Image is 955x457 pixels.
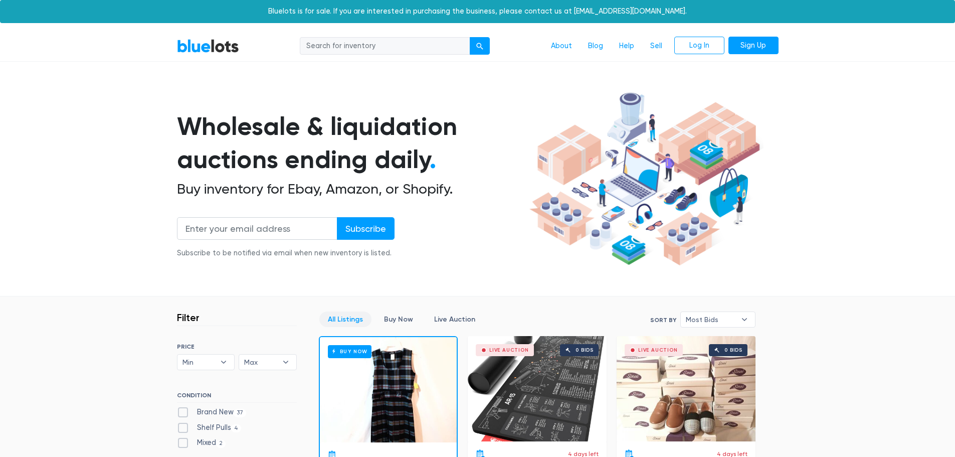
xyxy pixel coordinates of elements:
[234,409,247,417] span: 37
[468,336,607,441] a: Live Auction 0 bids
[638,348,678,353] div: Live Auction
[320,337,457,442] a: Buy Now
[650,316,676,325] label: Sort By
[177,343,297,350] h6: PRICE
[177,392,297,403] h6: CONDITION
[275,355,296,370] b: ▾
[300,37,470,55] input: Search for inventory
[686,312,736,327] span: Most Bids
[319,312,371,327] a: All Listings
[576,348,594,353] div: 0 bids
[489,348,529,353] div: Live Auction
[543,37,580,56] a: About
[642,37,670,56] a: Sell
[580,37,611,56] a: Blog
[177,217,337,240] input: Enter your email address
[526,88,763,270] img: hero-ee84e7d0318cb26816c560f6b4441b76977f77a177738b4e94f68c95b2b83dbb.png
[617,336,755,441] a: Live Auction 0 bids
[734,312,755,327] b: ▾
[375,312,422,327] a: Buy Now
[213,355,234,370] b: ▾
[182,355,216,370] span: Min
[177,110,526,177] h1: Wholesale & liquidation auctions ending daily
[216,440,226,448] span: 2
[177,437,226,448] label: Mixed
[426,312,484,327] a: Live Auction
[231,424,242,432] span: 4
[177,407,247,418] label: Brand New
[674,37,724,55] a: Log In
[177,312,200,324] h3: Filter
[430,144,436,175] span: .
[724,348,742,353] div: 0 bids
[177,248,395,259] div: Subscribe to be notified via email when new inventory is listed.
[337,217,395,240] input: Subscribe
[728,37,779,55] a: Sign Up
[177,422,242,433] label: Shelf Pulls
[244,355,277,370] span: Max
[177,39,239,53] a: BlueLots
[328,345,371,358] h6: Buy Now
[177,181,526,198] h2: Buy inventory for Ebay, Amazon, or Shopify.
[611,37,642,56] a: Help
